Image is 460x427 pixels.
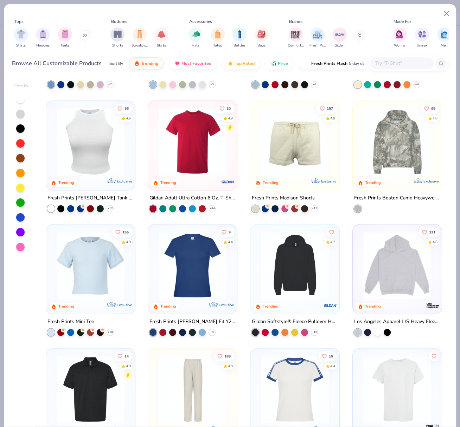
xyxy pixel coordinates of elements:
img: most_fav.gif [174,61,180,66]
span: Tanks [60,43,70,48]
span: Bags [257,43,266,48]
span: Comfort Colors [288,43,304,48]
span: Gildan [334,43,345,48]
div: filter for Fresh Prints [309,27,326,48]
span: Top Rated [235,61,255,66]
img: Men Image [440,30,448,38]
button: filter button [36,27,50,48]
button: Close [440,7,453,20]
div: filter for Skirts [154,27,168,48]
button: filter button [211,27,225,48]
div: filter for Hoodies [36,27,50,48]
img: flash.gif [304,61,310,66]
span: Hats [192,43,199,48]
button: filter button [189,27,203,48]
button: filter button [415,27,429,48]
div: filter for Totes [211,27,225,48]
img: Hats Image [192,30,200,38]
img: Tanks Image [61,30,69,38]
button: filter button [14,27,28,48]
img: Gildan Image [334,29,345,40]
button: Top Rated [222,57,260,69]
div: filter for Comfort Colors [288,27,304,48]
span: Women [394,43,407,48]
span: Shirts [16,43,26,48]
button: filter button [437,27,451,48]
img: trending.gif [134,61,140,66]
div: Made For [394,18,411,25]
span: Sweatpants [132,43,148,48]
div: Sort By [109,60,123,67]
div: filter for Shorts [110,27,124,48]
span: Trending [141,61,158,66]
span: Totes [213,43,222,48]
button: Fresh Prints Flash5 day delivery [299,57,380,69]
button: filter button [255,27,269,48]
button: Most Favorited [169,57,217,69]
span: Most Favorited [181,61,211,66]
div: filter for Women [393,27,407,48]
div: filter for Sweatpants [132,27,148,48]
img: Unisex Image [418,30,426,38]
button: filter button [232,27,247,48]
button: Price [266,57,293,69]
button: Trending [129,57,164,69]
span: Hoodies [36,43,50,48]
img: Fresh Prints Image [312,29,323,40]
span: Bottles [234,43,245,48]
div: Browse All Customizable Products [12,59,102,68]
button: filter button [309,27,326,48]
span: Unisex [417,43,427,48]
div: filter for Shirts [14,27,28,48]
span: Shorts [112,43,123,48]
img: Bottles Image [236,30,243,38]
button: filter button [132,27,148,48]
img: Shorts Image [114,30,122,38]
div: filter for Bottles [232,27,247,48]
span: Fresh Prints Flash [311,61,347,66]
img: Sweatpants Image [136,30,143,38]
span: 5 day delivery [349,60,375,68]
img: Hoodies Image [39,30,47,38]
button: filter button [393,27,407,48]
button: filter button [154,27,168,48]
button: filter button [110,27,124,48]
div: Bottoms [111,18,127,25]
img: Comfort Colors Image [290,29,301,40]
img: Shirts Image [17,30,25,38]
img: Women Image [396,30,404,38]
div: Tops [14,18,24,25]
div: filter for Bags [255,27,269,48]
img: TopRated.gif [228,61,233,66]
span: Men [441,43,448,48]
img: Totes Image [214,30,222,38]
span: Price [278,61,288,66]
div: filter for Tanks [58,27,72,48]
input: Try "T-Shirt" [375,59,429,67]
button: filter button [288,27,304,48]
div: filter for Gildan [333,27,347,48]
span: Fresh Prints [309,43,326,48]
button: filter button [333,27,347,48]
div: Accessories [189,18,212,25]
div: filter for Men [437,27,451,48]
img: Skirts Image [158,30,166,38]
div: Filter By [14,83,28,89]
div: filter for Unisex [415,27,429,48]
img: Bags Image [257,30,265,38]
div: filter for Hats [189,27,203,48]
button: filter button [58,27,72,48]
div: Brands [289,18,302,25]
span: Skirts [157,43,166,48]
